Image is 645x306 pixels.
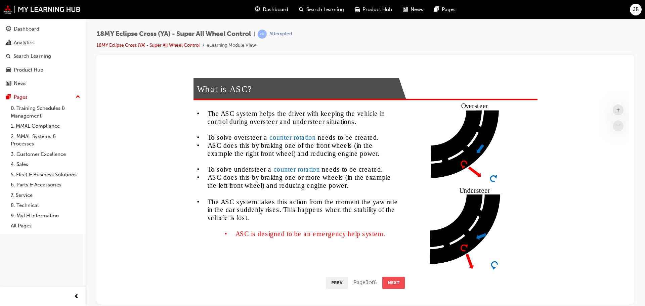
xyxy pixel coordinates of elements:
: • [95,107,97,114]
a: 9. MyLH Information [8,211,83,221]
button: JB [630,4,642,15]
span: Product Hub [362,6,392,13]
a: All Pages [8,221,83,231]
: • [95,99,97,106]
a: 8. Technical [8,200,83,211]
div: Dashboard [14,25,39,33]
button: Pages [3,91,83,103]
a: Analytics [3,37,83,49]
: TheASCsystemtakesthisactionfromthemomenttheyawrate [106,131,296,139]
a: 3. Customer Excellence [8,149,83,160]
span: 18MY Eclipse Cross (YA) - Super All Wheel Control [96,30,251,38]
a: 2. MMAL Systems & Processes [8,131,83,149]
a: guage-iconDashboard [250,3,294,16]
span: Page 3 of 6 [252,211,275,220]
span: JB [633,6,639,13]
: Tosolveoversteera [106,67,165,74]
a: News [3,77,83,90]
: Understeer [357,120,388,127]
a: Search Learning [3,50,83,62]
a: pages-iconPages [429,3,461,16]
div: Search Learning [13,52,51,60]
a: 4. Sales [8,159,83,170]
span: up-icon [76,93,80,101]
: ASCisdesignedtobeanemergencyhelpsystem. [133,163,283,171]
span: learningRecordVerb_ATTEMPT-icon [258,30,267,39]
a: search-iconSearch Learning [294,3,349,16]
: needstobecreated. [216,67,276,74]
: inthecarsuddenlyrises.Thishappenswhenthestabilityofthe [105,139,293,146]
a: Dashboard [3,23,83,35]
: TheASCsystemhelpsthedriverwithkeepingthevehiclein [106,43,283,51]
span: news-icon [403,5,408,14]
: needstobecreated. [220,99,281,106]
a: 6. Parts & Accessories [8,180,83,190]
span: search-icon [299,5,304,14]
span: pages-icon [6,94,11,100]
: controlduringoversteerandundersteersituations. [105,51,254,59]
: ASCdoesthisbybrakingoneormorewheels(intheexample [106,107,289,115]
div: Attempted [269,31,292,37]
span: Dashboard [263,6,288,13]
: exampletherightfrontwheel)andreducingenginepower. [105,83,277,91]
span: Search Learning [306,6,344,13]
a: 5. Fleet & Business Solutions [8,170,83,180]
: ASCdoesthisbybrakingoneofthefrontwheels(inthe [106,75,270,83]
a: news-iconNews [397,3,429,16]
: Tosolveundersteera [106,99,169,106]
: counterrotation [167,67,213,74]
: theleftfrontwheel)andreducingenginepower. [105,115,246,123]
span: car-icon [6,67,11,73]
img: mmal [3,5,81,14]
button: DashboardAnalyticsSearch LearningProduct HubNews [3,21,83,91]
: Oversteer [359,35,386,43]
div: News [14,80,27,87]
div: Analytics [14,39,35,47]
span: search-icon [6,53,11,59]
: counterrotation [172,99,218,106]
: • [95,67,97,74]
span: News [411,6,423,13]
li: eLearning Module View [207,42,256,49]
a: 7. Service [8,190,83,201]
: WhatisASC? [95,17,150,27]
span: car-icon [355,5,360,14]
a: Product Hub [3,64,83,76]
: • [123,163,125,171]
span: Pages [442,6,456,13]
span: pages-icon [434,5,439,14]
a: 18MY Eclipse Cross (YA) - Super All Wheel Control [96,42,200,48]
span: news-icon [6,81,11,87]
a: 0. Training Schedules & Management [8,103,83,121]
span: guage-icon [255,5,260,14]
div: Product Hub [14,66,43,74]
span: | [254,30,255,38]
div: Pages [14,93,28,101]
: • [95,75,97,82]
button: Prev [224,210,246,222]
span: guage-icon [6,26,11,32]
button: – [511,54,522,64]
span: prev-icon [74,293,79,301]
button: Next [281,210,303,222]
: • [95,131,97,139]
: • [95,43,97,50]
span: chart-icon [6,40,11,46]
button: + [511,38,522,48]
a: 1. MMAL Compliance [8,121,83,131]
: vehicleislost. [105,147,147,155]
a: car-iconProduct Hub [349,3,397,16]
